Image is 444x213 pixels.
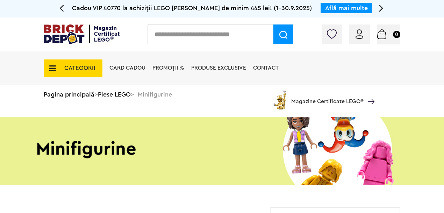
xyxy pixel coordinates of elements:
span: Cadou VIP 40770 la achiziții LEGO [PERSON_NAME] de minim 445 lei! (1-30.9.2025) [72,5,312,11]
a: Produse exclusive [191,65,246,71]
a: Card Cadou [109,65,145,71]
a: Află mai multe [325,5,368,11]
a: PROMOȚII % [152,65,184,71]
a: Contact [253,65,279,71]
span: Magazine Certificate LEGO® [291,89,364,105]
small: 0 [393,31,400,38]
span: CATEGORII [64,65,95,71]
a: Magazine Certificate LEGO® [364,90,374,95]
